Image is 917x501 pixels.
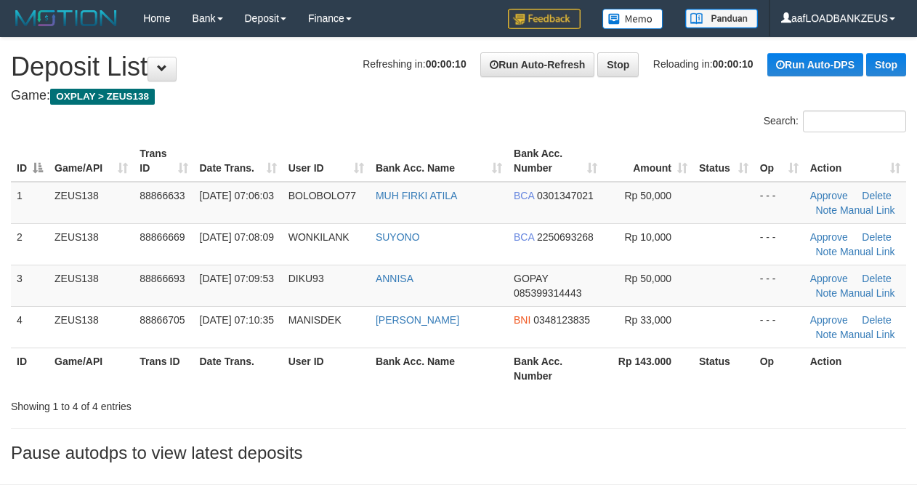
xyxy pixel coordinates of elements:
td: 1 [11,182,49,224]
span: BCA [514,231,534,243]
td: ZEUS138 [49,265,134,306]
h4: Game: [11,89,906,103]
a: Run Auto-DPS [767,53,863,76]
span: MANISDEK [288,314,342,326]
th: Op: activate to sort column ascending [754,140,804,182]
a: Note [815,204,837,216]
span: BOLOBOLO77 [288,190,356,201]
strong: 00:00:10 [713,58,754,70]
th: Rp 143.000 [603,348,693,389]
a: Manual Link [840,287,895,299]
td: - - - [754,306,804,348]
th: Game/API [49,348,134,389]
a: Manual Link [840,246,895,257]
a: Approve [810,190,848,201]
a: ANNISA [376,273,413,284]
span: OXPLAY > ZEUS138 [50,89,155,105]
span: 88866669 [140,231,185,243]
img: panduan.png [685,9,758,28]
td: - - - [754,182,804,224]
th: Status [693,348,754,389]
td: 3 [11,265,49,306]
a: [PERSON_NAME] [376,314,459,326]
th: Bank Acc. Number [508,348,603,389]
td: ZEUS138 [49,182,134,224]
td: ZEUS138 [49,306,134,348]
th: ID: activate to sort column descending [11,140,49,182]
h3: Pause autodps to view latest deposits [11,444,906,462]
span: [DATE] 07:08:09 [200,231,274,243]
a: Stop [866,53,906,76]
th: User ID [283,348,370,389]
span: GOPAY [514,273,548,284]
a: Delete [862,190,891,201]
td: 4 [11,306,49,348]
strong: 00:00:10 [426,58,466,70]
td: 2 [11,223,49,265]
input: Search: [803,111,906,132]
th: Trans ID [134,348,193,389]
th: ID [11,348,49,389]
span: Reloading in: [653,58,754,70]
td: - - - [754,265,804,306]
a: Note [815,246,837,257]
span: Refreshing in: [363,58,466,70]
a: Delete [862,231,891,243]
a: Stop [597,52,639,77]
th: Action [804,348,906,389]
a: Delete [862,314,891,326]
div: Showing 1 to 4 of 4 entries [11,393,371,414]
a: Approve [810,231,848,243]
span: BCA [514,190,534,201]
a: Approve [810,273,848,284]
a: Note [815,329,837,340]
span: Copy 2250693268 to clipboard [537,231,594,243]
a: Delete [862,273,891,284]
span: [DATE] 07:06:03 [200,190,274,201]
a: SUYONO [376,231,420,243]
span: 88866705 [140,314,185,326]
th: Date Trans. [194,348,283,389]
span: 88866693 [140,273,185,284]
img: MOTION_logo.png [11,7,121,29]
a: Manual Link [840,329,895,340]
th: Date Trans.: activate to sort column ascending [194,140,283,182]
span: Rp 50,000 [624,273,671,284]
th: Status: activate to sort column ascending [693,140,754,182]
span: 88866633 [140,190,185,201]
span: [DATE] 07:10:35 [200,314,274,326]
span: Copy 0348123835 to clipboard [533,314,590,326]
span: WONKILANK [288,231,350,243]
th: Game/API: activate to sort column ascending [49,140,134,182]
a: MUH FIRKI ATILA [376,190,458,201]
a: Approve [810,314,848,326]
span: Rp 50,000 [624,190,671,201]
th: Bank Acc. Name [370,348,508,389]
span: Rp 33,000 [624,314,671,326]
th: Bank Acc. Number: activate to sort column ascending [508,140,603,182]
img: Button%20Memo.svg [602,9,663,29]
th: User ID: activate to sort column ascending [283,140,370,182]
img: Feedback.jpg [508,9,581,29]
th: Op [754,348,804,389]
h1: Deposit List [11,52,906,81]
span: [DATE] 07:09:53 [200,273,274,284]
th: Bank Acc. Name: activate to sort column ascending [370,140,508,182]
span: DIKU93 [288,273,324,284]
span: Copy 0301347021 to clipboard [537,190,594,201]
td: - - - [754,223,804,265]
span: BNI [514,314,530,326]
a: Run Auto-Refresh [480,52,594,77]
a: Manual Link [840,204,895,216]
th: Action: activate to sort column ascending [804,140,906,182]
th: Trans ID: activate to sort column ascending [134,140,193,182]
a: Note [815,287,837,299]
span: Rp 10,000 [624,231,671,243]
td: ZEUS138 [49,223,134,265]
span: Copy 085399314443 to clipboard [514,287,581,299]
th: Amount: activate to sort column ascending [603,140,693,182]
label: Search: [764,111,906,132]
